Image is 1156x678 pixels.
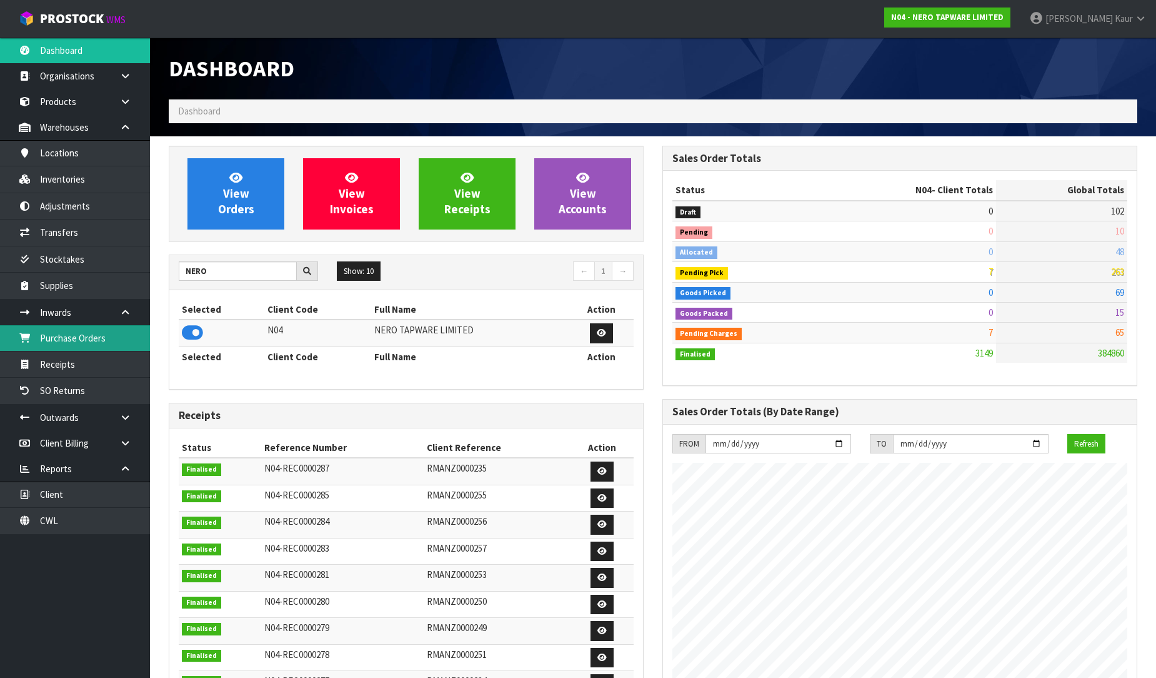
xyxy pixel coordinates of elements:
th: Full Name [371,300,569,320]
span: Finalised [675,348,715,361]
th: - Client Totals [822,180,996,200]
th: Client Code [264,347,371,367]
span: 10 [1115,225,1124,237]
th: Action [569,347,634,367]
img: cube-alt.png [19,11,34,26]
span: N04-REC0000281 [264,569,329,580]
span: Pending Pick [675,267,728,280]
span: 48 [1115,246,1124,258]
a: ViewReceipts [419,158,516,230]
span: Draft [675,206,700,219]
a: N04 - NERO TAPWARE LIMITED [884,8,1010,28]
span: Finalised [182,517,221,529]
h3: Sales Order Totals [672,153,1127,164]
th: Client Reference [424,438,571,458]
span: Finalised [182,463,221,476]
strong: N04 - NERO TAPWARE LIMITED [891,12,1004,23]
h3: Receipts [179,410,634,422]
nav: Page navigation [416,261,634,283]
div: TO [870,434,893,454]
span: View Accounts [559,170,607,217]
th: Status [672,180,822,200]
span: 0 [989,225,993,237]
span: Goods Packed [675,308,732,320]
span: RMANZ0000235 [427,462,487,474]
span: 7 [989,326,993,338]
span: N04-REC0000284 [264,515,329,527]
span: RMANZ0000255 [427,489,487,501]
span: Goods Picked [675,287,730,300]
th: Client Code [264,300,371,320]
span: 0 [989,286,993,298]
span: Pending [675,226,712,239]
span: Finalised [182,623,221,635]
a: ViewOrders [187,158,284,230]
a: ViewInvoices [303,158,400,230]
span: 15 [1115,306,1124,318]
span: 0 [989,246,993,258]
th: Status [179,438,261,458]
span: N04-REC0000280 [264,595,329,607]
a: 1 [594,261,612,281]
span: Finalised [182,490,221,503]
button: Refresh [1067,434,1105,454]
th: Selected [179,347,264,367]
td: NERO TAPWARE LIMITED [371,320,569,347]
th: Global Totals [996,180,1127,200]
span: RMANZ0000249 [427,622,487,634]
span: N04-REC0000287 [264,462,329,474]
span: 65 [1115,326,1124,338]
span: Finalised [182,544,221,556]
span: Pending Charges [675,328,742,340]
span: ProStock [40,11,104,27]
span: View Orders [218,170,254,217]
span: View Invoices [330,170,374,217]
span: N04-REC0000278 [264,649,329,660]
button: Show: 10 [337,261,381,281]
span: Finalised [182,570,221,582]
small: WMS [106,14,126,26]
span: 3149 [975,347,993,359]
th: Action [569,300,634,320]
h3: Sales Order Totals (By Date Range) [672,406,1127,418]
div: FROM [672,434,705,454]
a: ViewAccounts [534,158,631,230]
span: Finalised [182,597,221,609]
th: Selected [179,300,264,320]
span: 102 [1111,205,1124,217]
span: N04-REC0000279 [264,622,329,634]
span: Dashboard [169,54,294,83]
span: N04-REC0000285 [264,489,329,501]
span: RMANZ0000257 [427,542,487,554]
span: RMANZ0000256 [427,515,487,527]
span: RMANZ0000253 [427,569,487,580]
span: Kaur [1115,13,1133,24]
span: 0 [989,205,993,217]
span: Dashboard [178,105,221,117]
span: 69 [1115,286,1124,298]
a: → [612,261,634,281]
span: 384860 [1098,347,1124,359]
span: View Receipts [444,170,491,217]
span: N04 [915,184,932,196]
span: 7 [989,266,993,278]
th: Reference Number [261,438,423,458]
input: Search clients [179,261,297,281]
a: ← [573,261,595,281]
span: Allocated [675,246,717,259]
th: Action [571,438,634,458]
th: Full Name [371,347,569,367]
span: RMANZ0000251 [427,649,487,660]
td: N04 [264,320,371,347]
span: N04-REC0000283 [264,542,329,554]
span: Finalised [182,650,221,662]
span: [PERSON_NAME] [1045,13,1113,24]
span: 263 [1111,266,1124,278]
span: RMANZ0000250 [427,595,487,607]
span: 0 [989,306,993,318]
